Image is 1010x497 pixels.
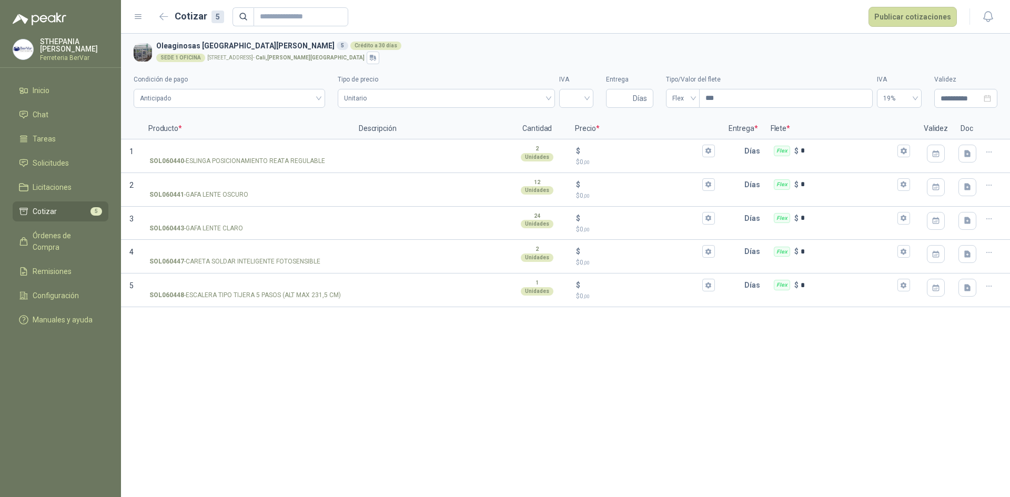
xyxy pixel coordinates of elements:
input: SOL060440-ESLINGA POSICIONAMIENTO REATA REGULABLE [149,147,345,155]
strong: SOL060443 [149,224,184,234]
span: Flex [672,90,693,106]
p: Validez [917,118,954,139]
div: Flex [774,179,790,190]
input: Flex $ [801,281,895,289]
input: SOL060443-GAFA LENTE CLARO [149,215,345,222]
div: Flex [774,213,790,224]
strong: SOL060440 [149,156,184,166]
p: Días [744,275,764,296]
input: SOL060441-GAFA LENTE OSCURO [149,181,345,189]
p: $ [576,157,714,167]
label: IVA [559,75,593,85]
p: STHEPANIA [PERSON_NAME] [40,38,108,53]
div: 5 [211,11,224,23]
a: Manuales y ayuda [13,310,108,330]
div: Unidades [521,287,553,296]
p: - GAFA LENTE CLARO [149,224,243,234]
input: $$0,00 [582,214,700,222]
img: Company Logo [134,43,152,62]
div: Unidades [521,186,553,195]
p: Días [744,140,764,161]
a: Chat [13,105,108,125]
span: 2 [129,181,134,189]
span: 0 [580,226,590,233]
p: Días [744,208,764,229]
p: Flete [764,118,917,139]
label: Validez [934,75,997,85]
span: 4 [129,248,134,256]
p: - ESCALERA TIPO TIJERA 5 PASOS (ALT MAX 231,5 CM) [149,290,341,300]
span: ,00 [583,260,590,266]
span: Licitaciones [33,181,72,193]
span: 0 [580,292,590,300]
button: Flex $ [897,279,910,291]
span: Unitario [344,90,549,106]
a: Configuración [13,286,108,306]
a: Remisiones [13,261,108,281]
div: Flex [774,247,790,257]
a: Licitaciones [13,177,108,197]
button: Flex $ [897,212,910,225]
span: 0 [580,192,590,199]
p: $ [576,145,580,157]
p: Entrega [722,118,764,139]
p: Días [744,174,764,195]
input: Flex $ [801,248,895,256]
button: $$0,00 [702,212,715,225]
span: Órdenes de Compra [33,230,98,253]
p: $ [794,145,799,157]
input: $$0,00 [582,281,700,289]
h3: Oleaginosas [GEOGRAPHIC_DATA][PERSON_NAME] [156,40,993,52]
button: Publicar cotizaciones [868,7,957,27]
strong: SOL060441 [149,190,184,200]
p: $ [794,279,799,291]
strong: SOL060447 [149,257,184,267]
span: 19% [883,90,915,106]
div: Unidades [521,253,553,262]
p: $ [794,179,799,190]
div: Crédito a 30 días [350,42,401,50]
p: 1 [536,279,539,287]
strong: SOL060448 [149,290,184,300]
img: Logo peakr [13,13,66,25]
a: Tareas [13,129,108,149]
img: Company Logo [13,39,33,59]
div: Unidades [521,153,553,161]
p: $ [576,225,714,235]
p: 2 [536,145,539,153]
span: ,00 [583,193,590,199]
button: Flex $ [897,145,910,157]
input: $$0,00 [582,147,700,155]
a: Inicio [13,80,108,100]
button: $$0,00 [702,279,715,291]
span: ,00 [583,227,590,232]
input: Flex $ [801,214,895,222]
span: 0 [580,259,590,266]
p: Precio [569,118,722,139]
label: Condición de pago [134,75,325,85]
h2: Cotizar [175,9,224,24]
input: Flex $ [801,180,895,188]
p: - ESLINGA POSICIONAMIENTO REATA REGULABLE [149,156,325,166]
p: Ferreteria BerVar [40,55,108,61]
p: - CARETA SOLDAR INTELIGENTE FOTOSENSIBLE [149,257,320,267]
button: Flex $ [897,245,910,258]
label: Tipo de precio [338,75,555,85]
span: Anticipado [140,90,319,106]
p: $ [576,279,580,291]
p: $ [576,258,714,268]
span: 3 [129,215,134,223]
input: Flex $ [801,147,895,155]
p: Doc [954,118,981,139]
span: 5 [129,281,134,290]
span: Configuración [33,290,79,301]
p: $ [576,291,714,301]
p: $ [794,246,799,257]
button: $$0,00 [702,245,715,258]
p: - GAFA LENTE OSCURO [149,190,248,200]
p: 2 [536,245,539,253]
input: SOL060448-ESCALERA TIPO TIJERA 5 PASOS (ALT MAX 231,5 CM) [149,281,345,289]
input: SOL060447-CARETA SOLDAR INTELIGENTE FOTOSENSIBLE [149,248,345,256]
p: 12 [534,178,540,187]
p: $ [794,212,799,224]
